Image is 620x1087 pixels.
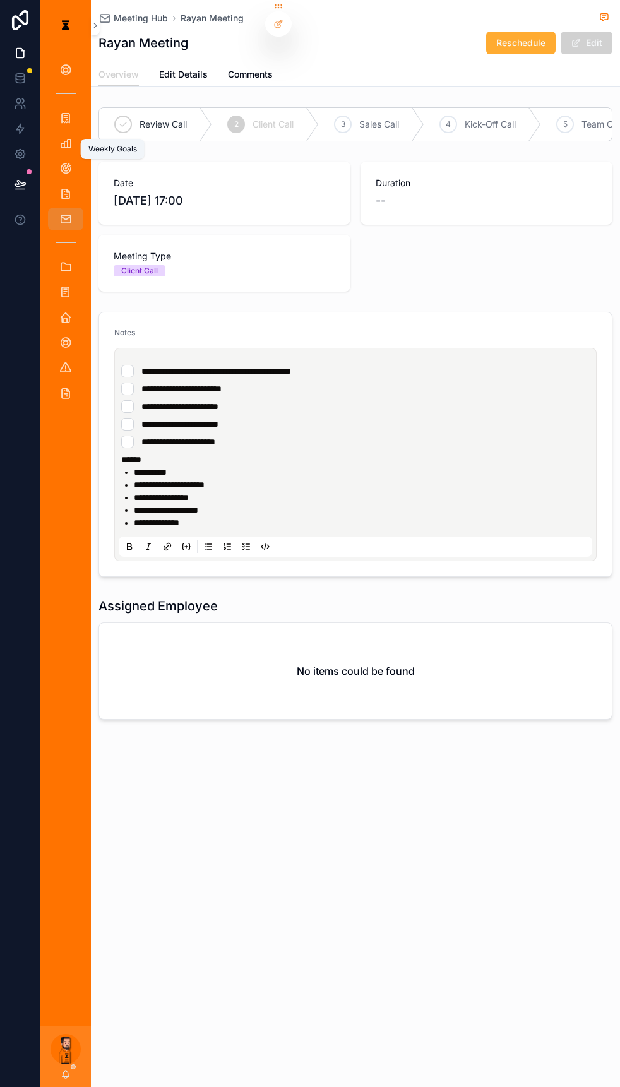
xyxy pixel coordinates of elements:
img: App logo [56,15,76,35]
span: Sales Call [359,118,399,131]
span: 2 [234,119,239,129]
a: Rayan Meeting [181,12,244,25]
span: Meeting Hub [114,12,168,25]
span: Reschedule [496,37,545,49]
span: 4 [446,119,451,129]
span: Kick-Off Call [465,118,516,131]
span: Notes [114,328,135,337]
h1: Rayan Meeting [98,34,188,52]
a: Edit Details [159,63,208,88]
span: -- [376,192,386,210]
h1: Assigned Employee [98,597,218,615]
span: Meeting Type [114,250,335,263]
span: Edit Details [159,68,208,81]
a: Comments [228,63,273,88]
span: Duration [376,177,597,189]
span: 3 [341,119,345,129]
button: Reschedule [486,32,556,54]
button: Edit [561,32,612,54]
h2: No items could be found [297,663,415,679]
a: Overview [98,63,139,87]
span: Date [114,177,335,189]
span: Review Call [140,118,187,131]
span: [DATE] 17:00 [114,192,335,210]
a: Meeting Hub [98,12,168,25]
span: Client Call [253,118,294,131]
div: Weekly Goals [88,144,137,154]
span: Comments [228,68,273,81]
div: scrollable content [40,50,91,419]
span: Overview [98,68,139,81]
div: Client Call [121,265,158,276]
span: 5 [563,119,568,129]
